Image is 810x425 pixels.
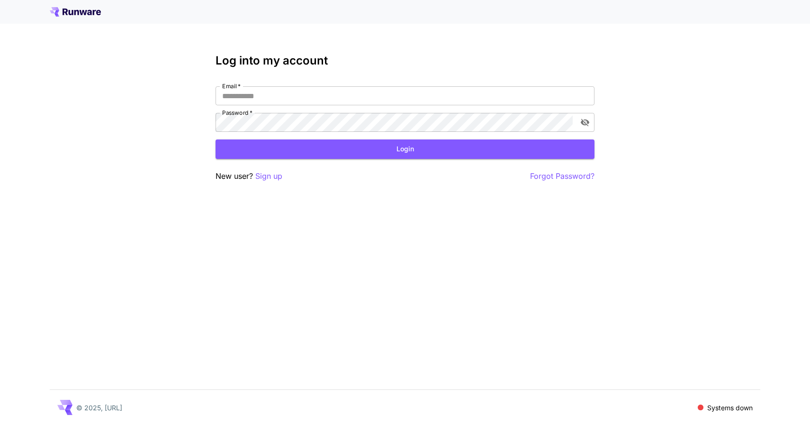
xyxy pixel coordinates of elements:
[76,403,122,413] p: © 2025, [URL]
[222,82,241,90] label: Email
[222,109,252,117] label: Password
[576,114,594,131] button: toggle password visibility
[216,54,594,67] h3: Log into my account
[216,139,594,159] button: Login
[707,403,753,413] p: Systems down
[255,170,282,182] button: Sign up
[530,170,594,182] button: Forgot Password?
[216,170,282,182] p: New user?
